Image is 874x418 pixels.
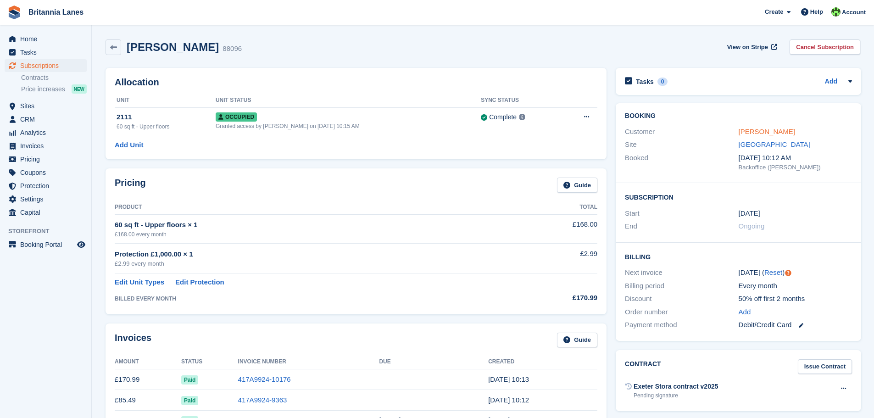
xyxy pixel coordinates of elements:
[488,375,529,383] time: 2025-07-29 09:13:16 UTC
[181,355,238,369] th: Status
[625,320,738,330] div: Payment method
[5,166,87,179] a: menu
[825,77,837,87] a: Add
[625,252,852,261] h2: Billing
[20,59,75,72] span: Subscriptions
[20,238,75,251] span: Booking Portal
[739,268,852,278] div: [DATE] ( )
[625,221,738,232] div: End
[5,238,87,251] a: menu
[117,123,216,131] div: 60 sq ft - Upper floors
[625,112,852,120] h2: Booking
[488,355,597,369] th: Created
[739,222,765,230] span: Ongoing
[739,208,760,219] time: 2025-05-29 00:00:00 UTC
[20,100,75,112] span: Sites
[379,355,488,369] th: Due
[25,5,87,20] a: Britannia Lanes
[20,33,75,45] span: Home
[5,33,87,45] a: menu
[508,244,597,273] td: £2.99
[20,46,75,59] span: Tasks
[764,268,782,276] a: Reset
[238,396,287,404] a: 417A9924-9363
[739,128,795,135] a: [PERSON_NAME]
[20,126,75,139] span: Analytics
[739,307,751,318] a: Add
[72,84,87,94] div: NEW
[20,166,75,179] span: Coupons
[481,93,562,108] th: Sync Status
[625,153,738,172] div: Booked
[784,269,792,277] div: Tooltip anchor
[20,113,75,126] span: CRM
[115,295,508,303] div: BILLED EVERY MONTH
[7,6,21,19] img: stora-icon-8386f47178a22dfd0bd8f6a31ec36ba5ce8667c1dd55bd0f319d3a0aa187defe.svg
[5,126,87,139] a: menu
[20,206,75,219] span: Capital
[5,193,87,206] a: menu
[115,355,181,369] th: Amount
[115,200,508,215] th: Product
[216,93,481,108] th: Unit Status
[216,112,257,122] span: Occupied
[115,230,508,239] div: £168.00 every month
[625,192,852,201] h2: Subscription
[508,293,597,303] div: £170.99
[5,100,87,112] a: menu
[636,78,654,86] h2: Tasks
[20,193,75,206] span: Settings
[20,139,75,152] span: Invoices
[739,294,852,304] div: 50% off first 2 months
[115,93,216,108] th: Unit
[21,85,65,94] span: Price increases
[625,127,738,137] div: Customer
[831,7,841,17] img: Robert Parr
[508,214,597,243] td: £168.00
[117,112,216,123] div: 2111
[21,73,87,82] a: Contracts
[625,359,661,374] h2: Contract
[181,375,198,385] span: Paid
[115,259,508,268] div: £2.99 every month
[625,268,738,278] div: Next invoice
[238,355,379,369] th: Invoice Number
[739,320,852,330] div: Debit/Credit Card
[724,39,779,55] a: View on Stripe
[223,44,242,54] div: 88096
[5,46,87,59] a: menu
[519,114,525,120] img: icon-info-grey-7440780725fd019a000dd9b08b2336e03edf1995a4989e88bcd33f0948082b44.svg
[216,122,481,130] div: Granted access by [PERSON_NAME] on [DATE] 10:15 AM
[5,59,87,72] a: menu
[508,200,597,215] th: Total
[625,307,738,318] div: Order number
[810,7,823,17] span: Help
[739,163,852,172] div: Backoffice ([PERSON_NAME])
[739,281,852,291] div: Every month
[115,178,146,193] h2: Pricing
[115,333,151,348] h2: Invoices
[657,78,668,86] div: 0
[557,178,597,193] a: Guide
[489,112,517,122] div: Complete
[5,139,87,152] a: menu
[625,139,738,150] div: Site
[20,179,75,192] span: Protection
[175,277,224,288] a: Edit Protection
[798,359,852,374] a: Issue Contract
[115,140,143,150] a: Add Unit
[842,8,866,17] span: Account
[625,208,738,219] div: Start
[115,369,181,390] td: £170.99
[634,391,718,400] div: Pending signature
[634,382,718,391] div: Exeter Stora contract v2025
[21,84,87,94] a: Price increases NEW
[790,39,860,55] a: Cancel Subscription
[115,77,597,88] h2: Allocation
[625,294,738,304] div: Discount
[238,375,291,383] a: 417A9924-10176
[115,220,508,230] div: 60 sq ft - Upper floors × 1
[488,396,529,404] time: 2025-06-29 09:12:38 UTC
[115,249,508,260] div: Protection £1,000.00 × 1
[727,43,768,52] span: View on Stripe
